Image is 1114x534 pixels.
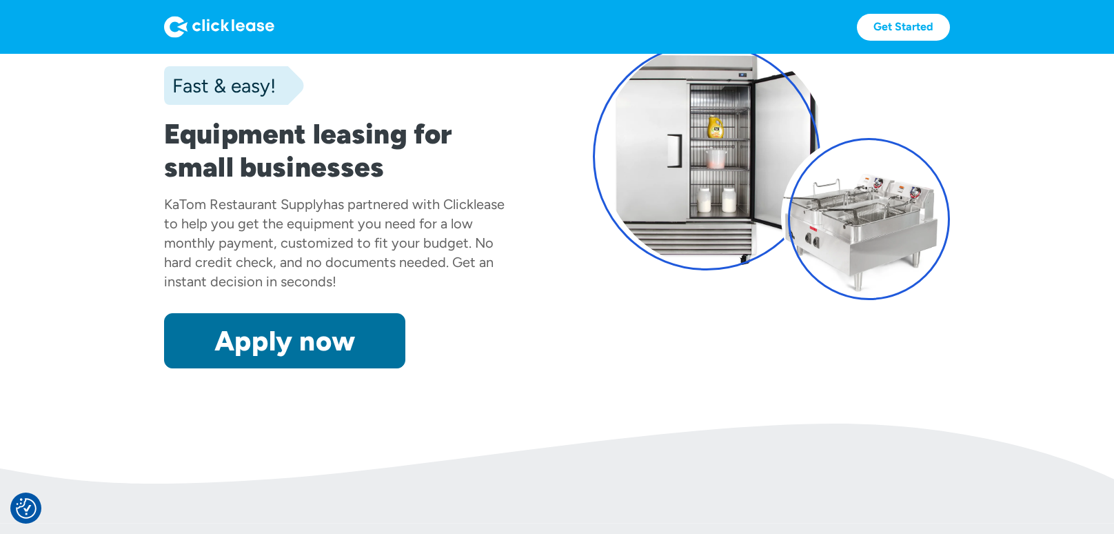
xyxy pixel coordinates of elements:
[857,14,950,41] a: Get Started
[164,117,521,184] h1: Equipment leasing for small businesses
[164,72,276,99] div: Fast & easy!
[164,196,323,212] div: KaTom Restaurant Supply
[164,16,274,38] img: Logo
[16,498,37,519] button: Consent Preferences
[164,196,505,290] div: has partnered with Clicklease to help you get the equipment you need for a low monthly payment, c...
[164,313,405,368] a: Apply now
[16,498,37,519] img: Revisit consent button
